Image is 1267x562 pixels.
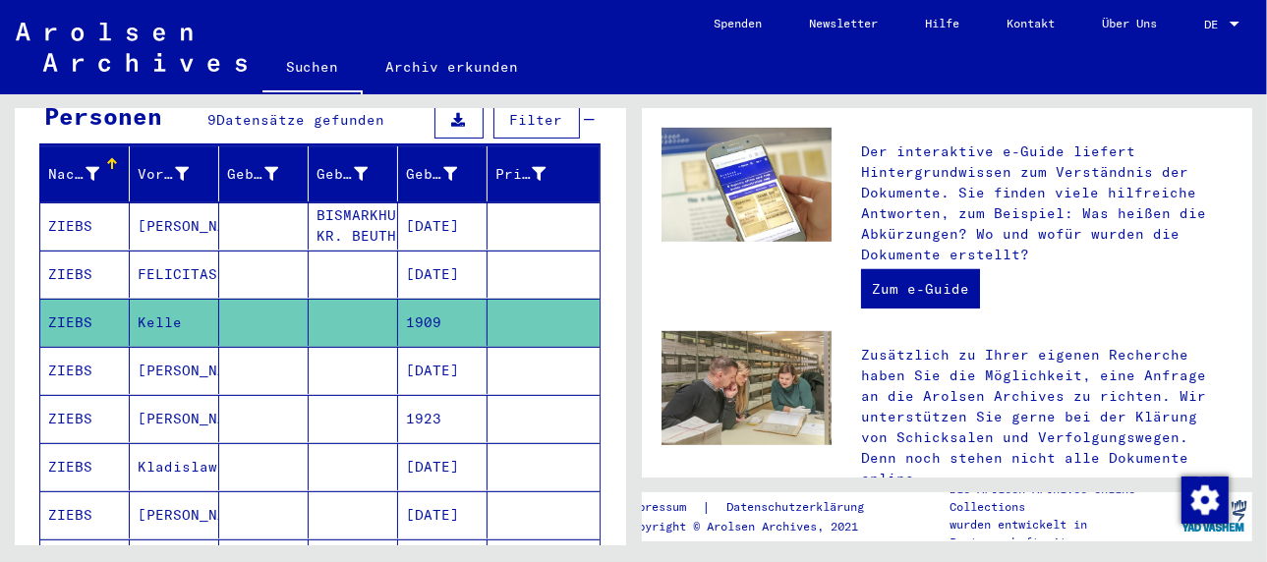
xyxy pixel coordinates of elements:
[216,111,384,129] span: Datensätze gefunden
[406,158,487,190] div: Geburtsdatum
[219,146,309,201] mat-header-cell: Geburtsname
[309,146,398,201] mat-header-cell: Geburt‏
[662,128,833,242] img: eguide.jpg
[1178,491,1251,540] img: yv_logo.png
[398,395,488,442] mat-cell: 1923
[624,497,702,518] a: Impressum
[493,101,580,139] button: Filter
[398,146,488,201] mat-header-cell: Geburtsdatum
[138,158,218,190] div: Vorname
[138,164,189,185] div: Vorname
[317,164,368,185] div: Geburt‏
[40,491,130,538] mat-cell: ZIEBS
[398,251,488,298] mat-cell: [DATE]
[227,158,308,190] div: Geburtsname
[495,158,576,190] div: Prisoner #
[1204,18,1226,31] span: DE
[398,347,488,394] mat-cell: [DATE]
[48,158,129,190] div: Nachname
[40,395,130,442] mat-cell: ZIEBS
[309,202,398,250] mat-cell: BISMARKHUETTE, KR. BEUTHEN
[227,164,278,185] div: Geburtsname
[40,299,130,346] mat-cell: ZIEBS
[130,202,219,250] mat-cell: [PERSON_NAME]
[40,146,130,201] mat-header-cell: Nachname
[624,518,888,535] p: Copyright © Arolsen Archives, 2021
[48,164,99,185] div: Nachname
[130,347,219,394] mat-cell: [PERSON_NAME]
[40,202,130,250] mat-cell: ZIEBS
[406,164,457,185] div: Geburtsdatum
[861,345,1233,489] p: Zusätzlich zu Ihrer eigenen Recherche haben Sie die Möglichkeit, eine Anfrage an die Arolsen Arch...
[510,111,563,129] span: Filter
[130,251,219,298] mat-cell: FELICITAS
[398,202,488,250] mat-cell: [DATE]
[130,443,219,490] mat-cell: Kladislaw
[398,491,488,538] mat-cell: [DATE]
[398,443,488,490] mat-cell: [DATE]
[624,497,888,518] div: |
[16,23,247,72] img: Arolsen_neg.svg
[207,111,216,129] span: 9
[40,443,130,490] mat-cell: ZIEBS
[1181,477,1229,524] img: Zustimmung ändern
[950,516,1176,551] p: wurden entwickelt in Partnerschaft mit
[662,331,833,445] img: inquiries.jpg
[130,299,219,346] mat-cell: Kelle
[950,480,1176,516] p: Die Arolsen Archives Online-Collections
[40,347,130,394] mat-cell: ZIEBS
[488,146,600,201] mat-header-cell: Prisoner #
[262,43,363,94] a: Suchen
[130,395,219,442] mat-cell: [PERSON_NAME]
[861,269,980,309] a: Zum e-Guide
[44,98,162,134] div: Personen
[40,251,130,298] mat-cell: ZIEBS
[711,497,888,518] a: Datenschutzerklärung
[317,158,397,190] div: Geburt‏
[363,43,543,90] a: Archiv erkunden
[861,141,1233,265] p: Der interaktive e-Guide liefert Hintergrundwissen zum Verständnis der Dokumente. Sie finden viele...
[130,491,219,538] mat-cell: [PERSON_NAME]
[130,146,219,201] mat-header-cell: Vorname
[398,299,488,346] mat-cell: 1909
[495,164,547,185] div: Prisoner #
